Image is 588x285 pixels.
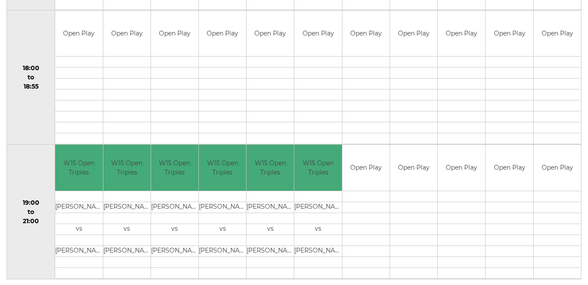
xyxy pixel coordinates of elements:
[246,246,294,256] td: [PERSON_NAME]
[294,11,342,57] td: Open Play
[199,202,246,213] td: [PERSON_NAME]
[199,11,246,57] td: Open Play
[438,11,485,57] td: Open Play
[199,145,246,191] td: W15 Open Triples
[103,145,151,191] td: W15 Open Triples
[199,224,246,235] td: vs
[55,224,102,235] td: vs
[103,224,151,235] td: vs
[246,202,294,213] td: [PERSON_NAME]
[103,202,151,213] td: [PERSON_NAME]
[486,11,533,57] td: Open Play
[342,11,390,57] td: Open Play
[55,11,102,57] td: Open Play
[103,11,151,57] td: Open Play
[534,145,581,191] td: Open Play
[199,246,246,256] td: [PERSON_NAME]
[486,145,533,191] td: Open Play
[246,145,294,191] td: W15 Open Triples
[294,145,342,191] td: W15 Open Triples
[7,145,55,279] td: 19:00 to 21:00
[342,145,390,191] td: Open Play
[390,11,437,57] td: Open Play
[55,202,102,213] td: [PERSON_NAME]
[294,202,342,213] td: [PERSON_NAME]
[294,246,342,256] td: [PERSON_NAME]
[151,145,198,191] td: W15 Open Triples
[103,246,151,256] td: [PERSON_NAME]
[390,145,437,191] td: Open Play
[151,224,198,235] td: vs
[534,11,581,57] td: Open Play
[246,11,294,57] td: Open Play
[55,145,102,191] td: W15 Open Triples
[151,246,198,256] td: [PERSON_NAME]
[438,145,485,191] td: Open Play
[246,224,294,235] td: vs
[55,246,102,256] td: [PERSON_NAME]
[151,11,198,57] td: Open Play
[294,224,342,235] td: vs
[7,10,55,145] td: 18:00 to 18:55
[151,202,198,213] td: [PERSON_NAME]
